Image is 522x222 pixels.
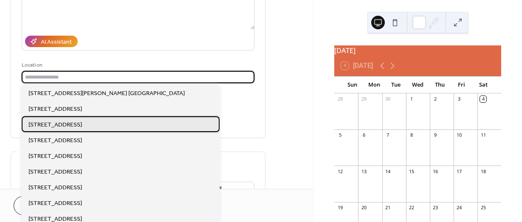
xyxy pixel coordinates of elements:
div: 24 [456,205,463,211]
div: 15 [409,168,415,174]
div: 12 [337,168,343,174]
div: 28 [337,96,343,102]
div: 11 [480,132,486,138]
div: Sun [341,76,363,93]
div: Mon [363,76,385,93]
div: 13 [361,168,367,174]
div: Sat [472,76,494,93]
button: AI Assistant [25,36,78,47]
span: [STREET_ADDRESS][PERSON_NAME] [GEOGRAPHIC_DATA] [28,89,185,98]
div: 1 [409,96,415,102]
div: 21 [385,205,391,211]
div: 25 [480,205,486,211]
button: Cancel [14,196,66,215]
div: Tue [385,76,407,93]
div: 6 [361,132,367,138]
div: 5 [337,132,343,138]
div: 9 [432,132,439,138]
div: 8 [409,132,415,138]
span: [STREET_ADDRESS] [28,152,82,161]
div: 4 [480,96,486,102]
div: [DATE] [334,45,501,56]
div: 23 [432,205,439,211]
div: 30 [385,96,391,102]
div: 16 [432,168,439,174]
span: [STREET_ADDRESS] [28,136,82,145]
div: 2 [432,96,439,102]
div: Wed [407,76,429,93]
span: [STREET_ADDRESS] [28,121,82,129]
div: AI Assistant [41,38,72,47]
span: [STREET_ADDRESS] [28,168,82,177]
div: 19 [337,205,343,211]
span: [STREET_ADDRESS] [28,199,82,208]
div: 29 [361,96,367,102]
div: 17 [456,168,463,174]
div: Fri [451,76,473,93]
div: Location [22,61,253,70]
span: [STREET_ADDRESS] [28,183,82,192]
div: 7 [385,132,391,138]
div: 14 [385,168,391,174]
div: Thu [429,76,451,93]
div: 10 [456,132,463,138]
div: 18 [480,168,486,174]
span: [STREET_ADDRESS] [28,105,82,114]
div: 22 [409,205,415,211]
div: 3 [456,96,463,102]
div: 20 [361,205,367,211]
